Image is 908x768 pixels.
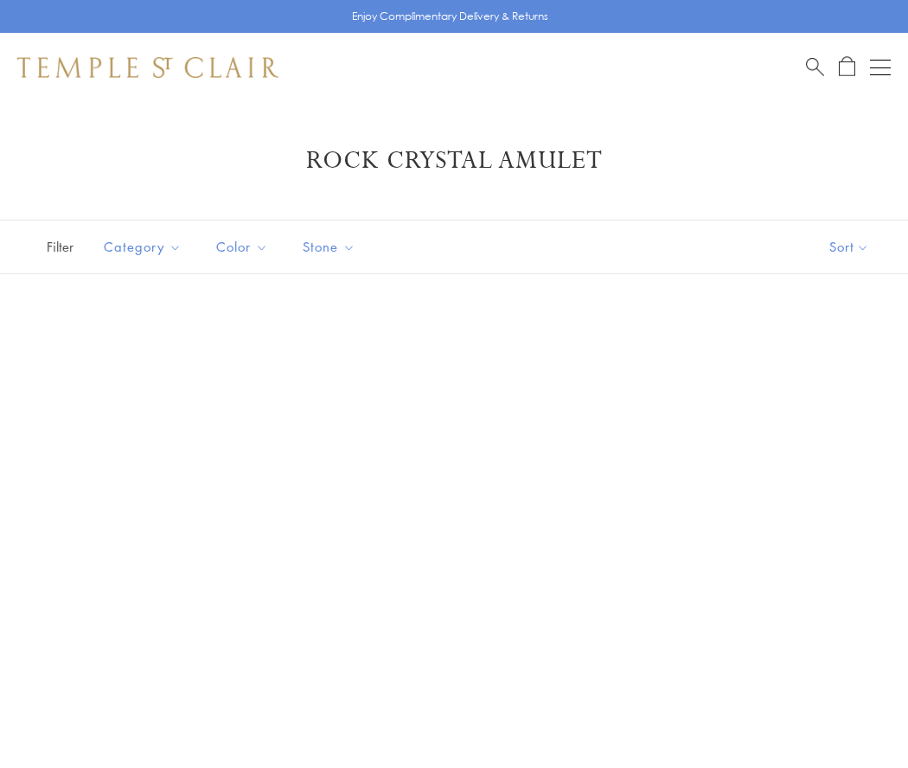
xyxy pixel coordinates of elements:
[95,236,195,258] span: Category
[203,227,281,266] button: Color
[91,227,195,266] button: Category
[352,8,548,25] p: Enjoy Complimentary Delivery & Returns
[290,227,368,266] button: Stone
[208,236,281,258] span: Color
[294,236,368,258] span: Stone
[806,56,824,78] a: Search
[790,221,908,273] button: Show sort by
[17,57,278,78] img: Temple St. Clair
[870,57,891,78] button: Open navigation
[839,56,855,78] a: Open Shopping Bag
[43,145,865,176] h1: Rock Crystal Amulet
